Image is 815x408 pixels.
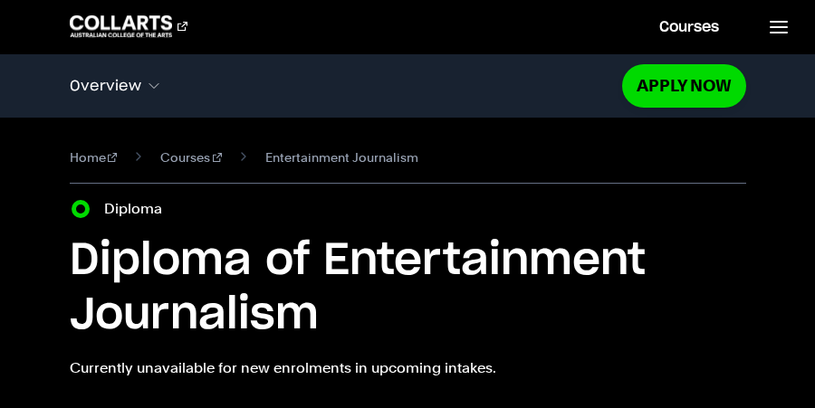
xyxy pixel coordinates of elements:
p: Currently unavailable for new enrolments in upcoming intakes. [70,357,746,379]
a: Apply Now [622,64,746,107]
span: Overview [70,78,141,94]
a: Courses [160,147,222,168]
span: Entertainment Journalism [265,147,418,168]
label: Diploma [104,198,173,220]
h1: Diploma of Entertainment Journalism [70,234,746,343]
div: Go to homepage [70,15,187,37]
a: Home [70,147,118,168]
button: Overview [70,67,622,105]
